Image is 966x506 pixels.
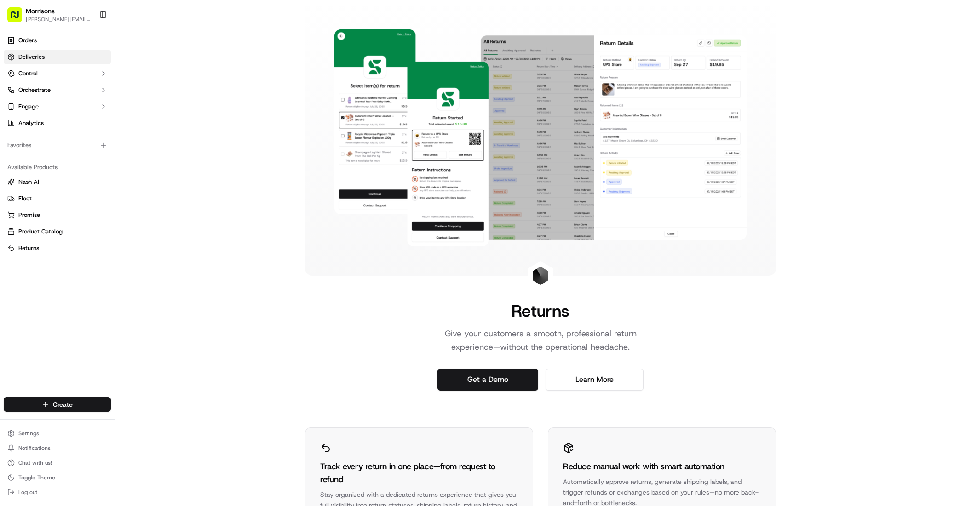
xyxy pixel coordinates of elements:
span: Engage [18,102,39,111]
a: 📗Knowledge Base [6,130,74,146]
img: Landing Page Image [334,29,747,246]
span: Deliveries [18,53,45,61]
span: Returns [18,244,39,252]
button: Returns [4,241,111,256]
a: Product Catalog [7,227,107,236]
div: Reduce manual work with smart automation [563,460,761,473]
div: 📗 [9,134,17,142]
button: Start new chat [156,91,167,102]
span: Knowledge Base [18,133,70,142]
div: Available Products [4,160,111,175]
div: Start new chat [31,88,151,97]
a: Powered byPylon [65,155,111,163]
button: Product Catalog [4,224,111,239]
span: Notifications [18,444,51,452]
img: Landing Page Icon [531,267,550,285]
span: Control [18,69,38,78]
a: 💻API Documentation [74,130,151,146]
button: Morrisons[PERSON_NAME][EMAIL_ADDRESS][PERSON_NAME][DOMAIN_NAME] [4,4,95,26]
a: Analytics [4,116,111,131]
span: Settings [18,430,39,437]
span: Orders [18,36,37,45]
h1: Returns [512,301,569,320]
button: Fleet [4,191,111,206]
button: Toggle Theme [4,471,111,484]
span: Log out [18,489,37,496]
button: Create [4,397,111,412]
a: Deliveries [4,50,111,64]
a: Promise [7,211,107,219]
span: Orchestrate [18,86,51,94]
span: Analytics [18,119,44,127]
button: Engage [4,99,111,114]
span: Fleet [18,194,32,203]
span: Chat with us! [18,459,52,466]
p: Give your customers a smooth, professional return experience—without the operational headache. [423,327,658,354]
input: Got a question? Start typing here... [24,59,166,69]
p: Welcome 👋 [9,37,167,51]
button: [PERSON_NAME][EMAIL_ADDRESS][PERSON_NAME][DOMAIN_NAME] [26,16,92,23]
a: Fleet [7,194,107,203]
button: Nash AI [4,175,111,189]
span: Product Catalog [18,227,63,236]
a: Learn More [546,369,644,391]
span: Pylon [92,156,111,163]
button: Morrisons [26,6,55,16]
span: Nash AI [18,178,39,186]
a: Nash AI [7,178,107,186]
button: Notifications [4,442,111,455]
button: Settings [4,427,111,440]
button: Promise [4,208,111,222]
button: Log out [4,486,111,499]
button: Chat with us! [4,456,111,469]
button: Control [4,66,111,81]
div: Favorites [4,138,111,153]
img: 1736555255976-a54dd68f-1ca7-489b-9aae-adbdc363a1c4 [9,88,26,104]
span: API Documentation [87,133,148,142]
span: Toggle Theme [18,474,55,481]
span: Promise [18,211,40,219]
a: Orders [4,33,111,48]
div: 💻 [78,134,85,142]
a: Get a Demo [437,369,538,391]
a: Returns [7,244,107,252]
div: Track every return in one place—from request to refund [320,460,518,486]
span: Create [53,400,73,409]
div: We're available if you need us! [31,97,116,104]
img: Nash [9,9,28,28]
button: Orchestrate [4,83,111,97]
